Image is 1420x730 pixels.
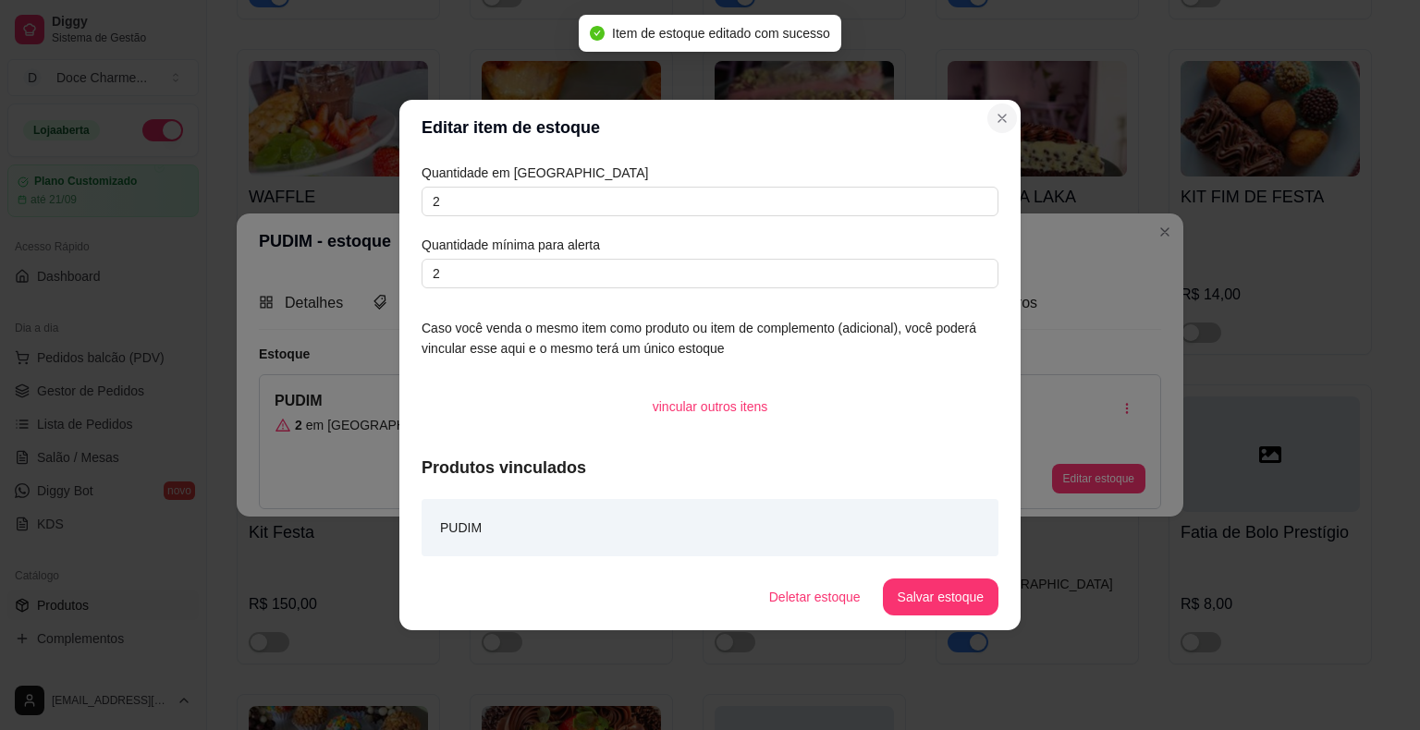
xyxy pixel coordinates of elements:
article: Quantidade mínima para alerta [422,235,998,255]
article: Produtos vinculados [422,455,998,481]
article: PUDIM [440,517,482,538]
button: vincular outros itens [638,388,783,425]
button: Salvar estoque [883,578,998,615]
header: Editar item de estoque [399,100,1021,155]
button: Close [987,103,1017,133]
span: check-circle [590,26,605,41]
span: Item de estoque editado com sucesso [612,26,830,41]
article: Quantidade em [GEOGRAPHIC_DATA] [422,163,998,183]
article: Caso você venda o mesmo item como produto ou item de complemento (adicional), você poderá vincula... [422,318,998,359]
button: Deletar estoque [754,578,875,615]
